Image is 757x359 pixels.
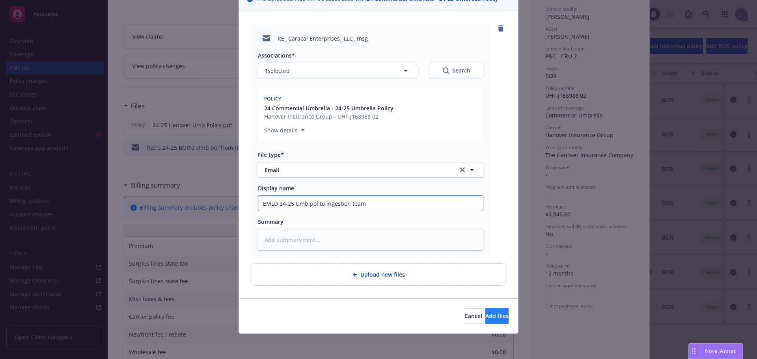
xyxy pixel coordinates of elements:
span: File type* [258,151,284,158]
div: Drag to move [689,344,699,359]
button: Nova Assist [688,343,743,359]
span: Nova Assist [705,348,736,354]
button: Show details [261,125,308,135]
a: clear selection [458,165,467,175]
button: Emailclear selection [258,162,483,178]
span: Hanover Insurance Group - UHF-J168988 02 [264,112,393,121]
span: Email [265,166,447,174]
